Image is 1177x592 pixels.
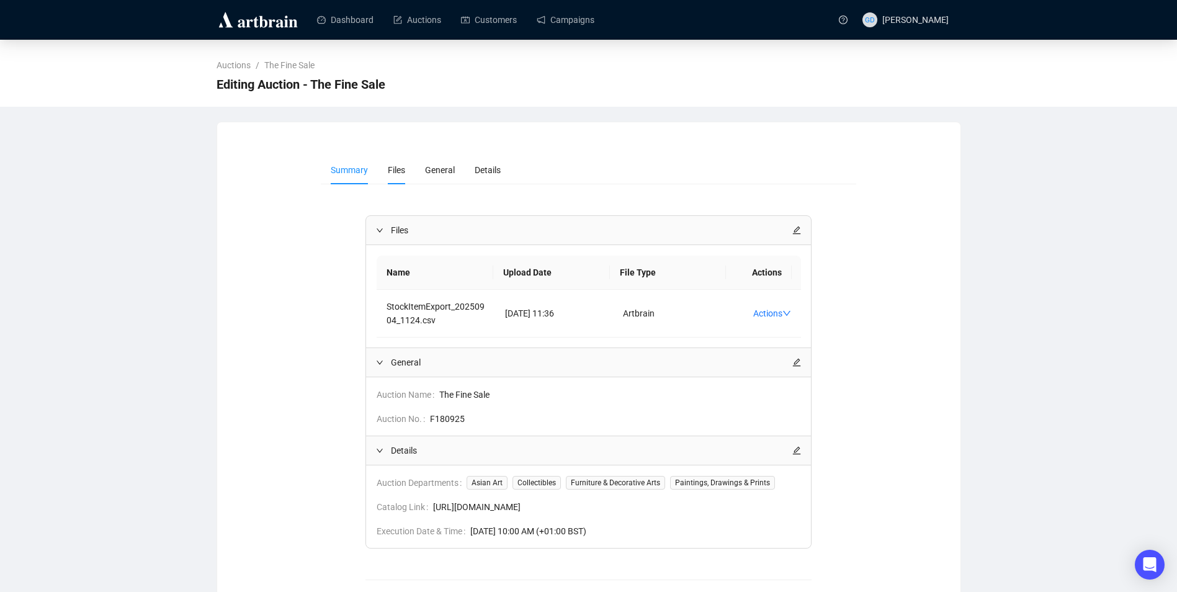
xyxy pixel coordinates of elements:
th: Name [377,256,493,290]
span: [DATE] 10:00 AM (+01:00 BST) [470,524,801,538]
img: logo [217,10,300,30]
span: GD [865,14,875,25]
div: Generaledit [366,348,811,377]
a: Campaigns [537,4,594,36]
span: F180925 [430,412,801,426]
td: StockItemExport_20250904_1124.csv [377,290,495,338]
span: question-circle [839,16,848,24]
span: Paintings, Drawings & Prints [670,476,775,490]
span: Auction Departments [377,476,467,490]
a: Actions [753,308,791,318]
span: edit [792,446,801,455]
span: Auction Name [377,388,439,401]
span: Furniture & Decorative Arts [566,476,665,490]
span: Collectibles [512,476,561,490]
span: expanded [376,359,383,366]
a: Dashboard [317,4,374,36]
span: Auction No. [377,412,430,426]
span: Files [391,223,792,237]
span: General [425,165,455,175]
span: Files [388,165,405,175]
li: / [256,58,259,72]
span: Details [475,165,501,175]
span: edit [792,226,801,235]
span: Execution Date & Time [377,524,470,538]
span: Asian Art [467,476,508,490]
th: Actions [726,256,792,290]
a: Auctions [393,4,441,36]
span: Editing Auction - The Fine Sale [217,74,385,94]
span: Summary [331,165,368,175]
span: General [391,356,792,369]
span: [URL][DOMAIN_NAME] [433,500,801,514]
th: Upload Date [493,256,610,290]
div: Open Intercom Messenger [1135,550,1165,580]
div: Detailsedit [366,436,811,465]
span: [PERSON_NAME] [882,15,949,25]
span: The Fine Sale [439,388,801,401]
span: Details [391,444,792,457]
td: [DATE] 11:36 [495,290,614,338]
span: down [782,309,791,318]
div: Filesedit [366,216,811,244]
a: Auctions [214,58,253,72]
th: File Type [610,256,727,290]
a: The Fine Sale [262,58,317,72]
span: edit [792,358,801,367]
span: expanded [376,226,383,234]
span: Catalog Link [377,500,433,514]
span: expanded [376,447,383,454]
a: Customers [461,4,517,36]
span: Artbrain [623,308,655,318]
